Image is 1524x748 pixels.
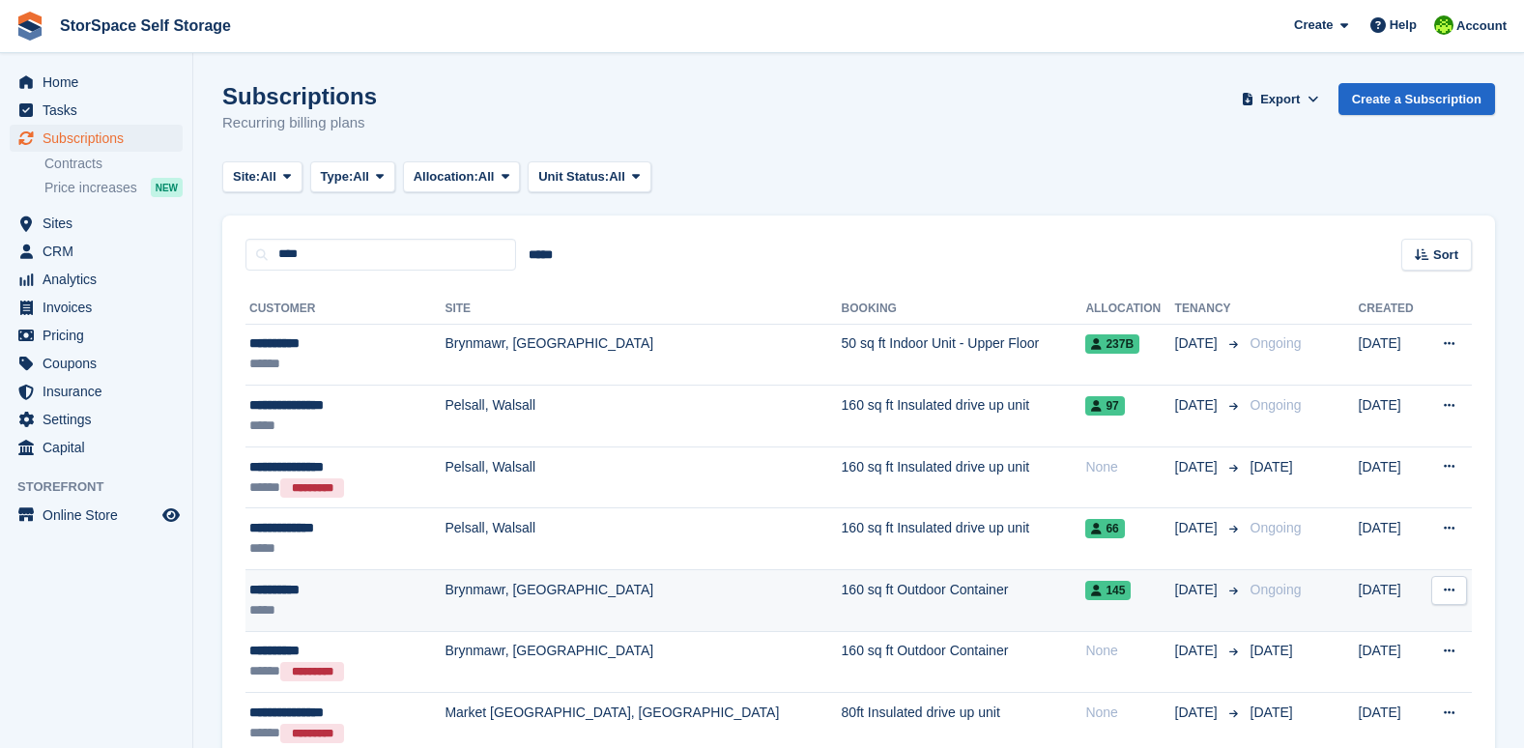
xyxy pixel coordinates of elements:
[842,294,1086,325] th: Booking
[43,502,158,529] span: Online Store
[1456,16,1507,36] span: Account
[233,167,260,187] span: Site:
[1085,457,1174,477] div: None
[1175,703,1222,723] span: [DATE]
[10,210,183,237] a: menu
[10,294,183,321] a: menu
[10,378,183,405] a: menu
[1359,508,1424,570] td: [DATE]
[538,167,609,187] span: Unit Status:
[321,167,354,187] span: Type:
[222,161,302,193] button: Site: All
[10,69,183,96] a: menu
[1175,294,1243,325] th: Tenancy
[1175,333,1222,354] span: [DATE]
[1251,582,1302,597] span: Ongoing
[445,324,841,386] td: Brynmawr, [GEOGRAPHIC_DATA]
[842,324,1086,386] td: 50 sq ft Indoor Unit - Upper Floor
[10,502,183,529] a: menu
[159,503,183,527] a: Preview store
[842,631,1086,693] td: 160 sq ft Outdoor Container
[260,167,276,187] span: All
[445,631,841,693] td: Brynmawr, [GEOGRAPHIC_DATA]
[43,294,158,321] span: Invoices
[310,161,395,193] button: Type: All
[1085,581,1131,600] span: 145
[1085,334,1139,354] span: 237b
[222,112,377,134] p: Recurring billing plans
[1251,459,1293,475] span: [DATE]
[151,178,183,197] div: NEW
[1260,90,1300,109] span: Export
[1359,570,1424,632] td: [DATE]
[10,434,183,461] a: menu
[842,570,1086,632] td: 160 sq ft Outdoor Container
[1251,520,1302,535] span: Ongoing
[44,177,183,198] a: Price increases NEW
[1359,324,1424,386] td: [DATE]
[1238,83,1323,115] button: Export
[44,155,183,173] a: Contracts
[1390,15,1417,35] span: Help
[15,12,44,41] img: stora-icon-8386f47178a22dfd0bd8f6a31ec36ba5ce8667c1dd55bd0f319d3a0aa187defe.svg
[445,386,841,447] td: Pelsall, Walsall
[43,322,158,349] span: Pricing
[353,167,369,187] span: All
[10,97,183,124] a: menu
[10,406,183,433] a: menu
[10,266,183,293] a: menu
[1175,641,1222,661] span: [DATE]
[842,508,1086,570] td: 160 sq ft Insulated drive up unit
[842,446,1086,508] td: 160 sq ft Insulated drive up unit
[10,125,183,152] a: menu
[1175,518,1222,538] span: [DATE]
[528,161,650,193] button: Unit Status: All
[43,434,158,461] span: Capital
[1175,395,1222,416] span: [DATE]
[43,125,158,152] span: Subscriptions
[245,294,445,325] th: Customer
[43,378,158,405] span: Insurance
[842,386,1086,447] td: 160 sq ft Insulated drive up unit
[1338,83,1495,115] a: Create a Subscription
[1175,580,1222,600] span: [DATE]
[1085,641,1174,661] div: None
[10,350,183,377] a: menu
[1251,705,1293,720] span: [DATE]
[1085,703,1174,723] div: None
[43,238,158,265] span: CRM
[1175,457,1222,477] span: [DATE]
[1251,643,1293,658] span: [DATE]
[1359,386,1424,447] td: [DATE]
[1251,397,1302,413] span: Ongoing
[1251,335,1302,351] span: Ongoing
[1085,396,1124,416] span: 97
[43,350,158,377] span: Coupons
[52,10,239,42] a: StorSpace Self Storage
[445,294,841,325] th: Site
[43,266,158,293] span: Analytics
[445,508,841,570] td: Pelsall, Walsall
[10,322,183,349] a: menu
[1359,294,1424,325] th: Created
[43,210,158,237] span: Sites
[222,83,377,109] h1: Subscriptions
[44,179,137,197] span: Price increases
[43,406,158,433] span: Settings
[478,167,495,187] span: All
[445,446,841,508] td: Pelsall, Walsall
[445,570,841,632] td: Brynmawr, [GEOGRAPHIC_DATA]
[10,238,183,265] a: menu
[1085,294,1174,325] th: Allocation
[1433,245,1458,265] span: Sort
[17,477,192,497] span: Storefront
[414,167,478,187] span: Allocation:
[609,167,625,187] span: All
[1294,15,1333,35] span: Create
[1434,15,1453,35] img: paul catt
[43,97,158,124] span: Tasks
[1085,519,1124,538] span: 66
[1359,446,1424,508] td: [DATE]
[403,161,521,193] button: Allocation: All
[43,69,158,96] span: Home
